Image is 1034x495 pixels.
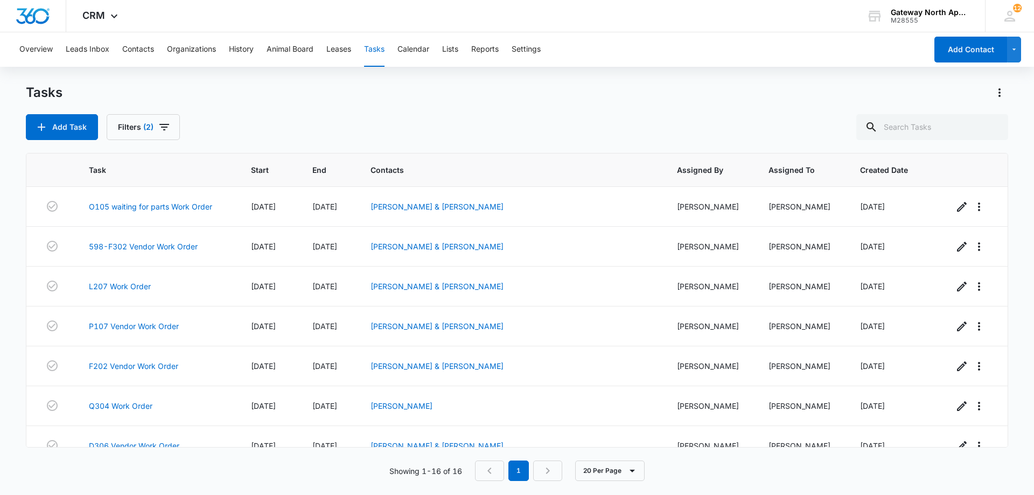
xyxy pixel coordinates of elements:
div: [PERSON_NAME] [768,360,834,372]
button: Leases [326,32,351,67]
span: [DATE] [251,441,276,450]
button: Filters(2) [107,114,180,140]
span: [DATE] [312,242,337,251]
span: [DATE] [251,242,276,251]
a: [PERSON_NAME] & [PERSON_NAME] [371,242,504,251]
div: [PERSON_NAME] [677,241,743,252]
span: (2) [143,123,153,131]
div: [PERSON_NAME] [768,440,834,451]
span: Start [251,164,271,176]
button: Leads Inbox [66,32,109,67]
a: L207 Work Order [89,281,151,292]
span: [DATE] [251,202,276,211]
button: Reports [471,32,499,67]
span: [DATE] [860,242,885,251]
span: [DATE] [251,361,276,371]
div: [PERSON_NAME] [768,241,834,252]
button: 20 Per Page [575,461,645,481]
span: CRM [82,10,105,21]
p: Showing 1-16 of 16 [389,465,462,477]
button: Contacts [122,32,154,67]
span: End [312,164,329,176]
button: Organizations [167,32,216,67]
a: Q304 Work Order [89,400,152,412]
span: [DATE] [860,361,885,371]
span: [DATE] [312,202,337,211]
a: [PERSON_NAME] & [PERSON_NAME] [371,441,504,450]
button: History [229,32,254,67]
div: [PERSON_NAME] [677,281,743,292]
span: [DATE] [860,282,885,291]
div: [PERSON_NAME] [768,320,834,332]
div: [PERSON_NAME] [677,440,743,451]
span: [DATE] [312,361,337,371]
span: Assigned To [768,164,819,176]
div: [PERSON_NAME] [677,400,743,412]
button: Animal Board [267,32,313,67]
span: [DATE] [860,441,885,450]
a: [PERSON_NAME] & [PERSON_NAME] [371,282,504,291]
span: Assigned By [677,164,727,176]
a: [PERSON_NAME] & [PERSON_NAME] [371,361,504,371]
span: [DATE] [860,401,885,410]
button: Calendar [397,32,429,67]
span: [DATE] [251,282,276,291]
input: Search Tasks [856,114,1008,140]
div: [PERSON_NAME] [677,320,743,332]
div: account name [891,8,969,17]
span: Created Date [860,164,912,176]
div: [PERSON_NAME] [768,281,834,292]
span: [DATE] [860,322,885,331]
span: [DATE] [860,202,885,211]
button: Overview [19,32,53,67]
span: [DATE] [312,401,337,410]
h1: Tasks [26,85,62,101]
a: O105 waiting for parts Work Order [89,201,212,212]
div: account id [891,17,969,24]
span: [DATE] [312,441,337,450]
a: P107 Vendor Work Order [89,320,179,332]
span: Contacts [371,164,636,176]
span: [DATE] [251,322,276,331]
a: [PERSON_NAME] [371,401,432,410]
em: 1 [508,461,529,481]
span: [DATE] [312,322,337,331]
div: [PERSON_NAME] [677,360,743,372]
div: notifications count [1013,4,1022,12]
div: [PERSON_NAME] [677,201,743,212]
span: [DATE] [251,401,276,410]
span: 12 [1013,4,1022,12]
div: [PERSON_NAME] [768,201,834,212]
a: [PERSON_NAME] & [PERSON_NAME] [371,202,504,211]
span: Task [89,164,209,176]
a: 598-F302 Vendor Work Order [89,241,198,252]
button: Add Contact [934,37,1007,62]
button: Add Task [26,114,98,140]
a: F202 Vendor Work Order [89,360,178,372]
a: [PERSON_NAME] & [PERSON_NAME] [371,322,504,331]
nav: Pagination [475,461,562,481]
button: Lists [442,32,458,67]
div: [PERSON_NAME] [768,400,834,412]
button: Settings [512,32,541,67]
span: [DATE] [312,282,337,291]
button: Tasks [364,32,385,67]
button: Actions [991,84,1008,101]
a: D306 Vendor Work Order [89,440,179,451]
